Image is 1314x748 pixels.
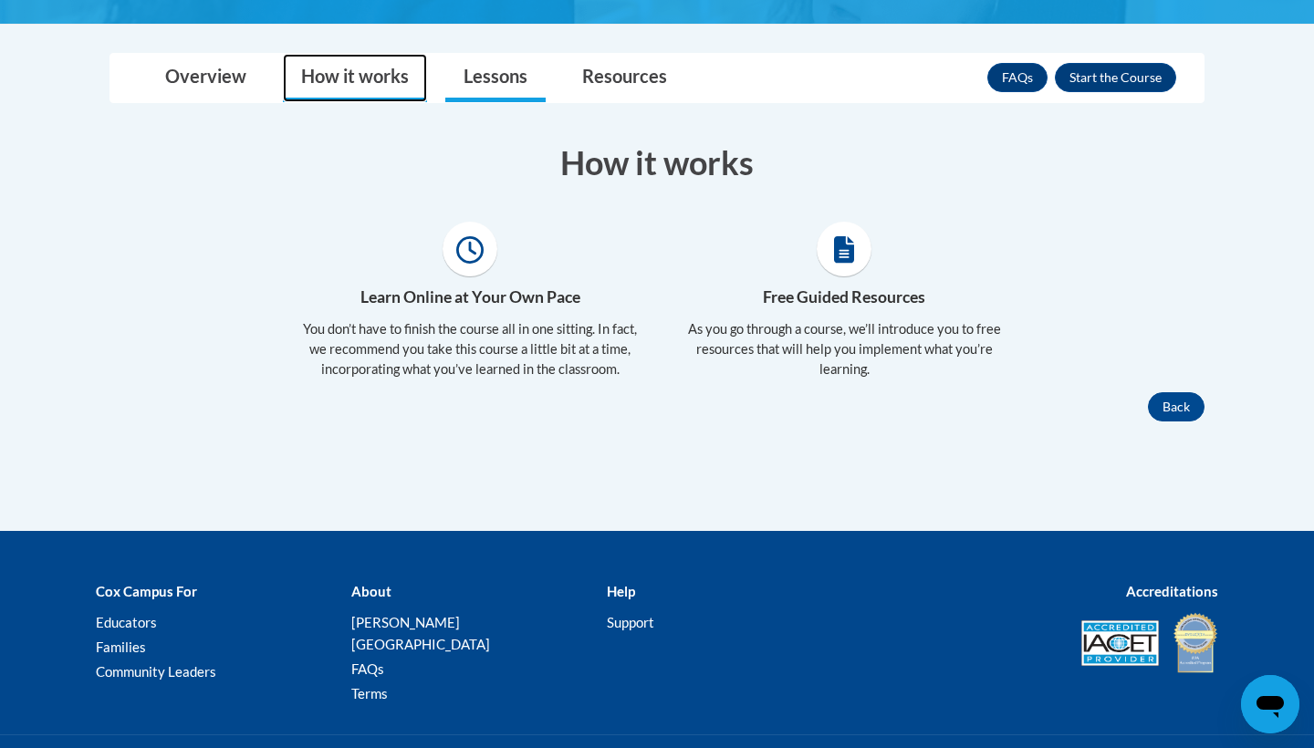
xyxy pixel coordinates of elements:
b: Help [607,583,635,599]
button: Back [1148,392,1204,421]
h3: How it works [109,140,1204,185]
p: You don’t have to finish the course all in one sitting. In fact, we recommend you take this cours... [297,319,643,379]
img: Accredited IACET® Provider [1081,620,1159,666]
a: FAQs [351,660,384,677]
b: About [351,583,391,599]
button: Enroll [1055,63,1176,92]
h4: Learn Online at Your Own Pace [297,286,643,309]
a: Lessons [445,54,546,102]
p: As you go through a course, we’ll introduce you to free resources that will help you implement wh... [671,319,1017,379]
a: Overview [147,54,265,102]
img: IDA® Accredited [1173,611,1218,675]
a: [PERSON_NAME][GEOGRAPHIC_DATA] [351,614,490,652]
a: Families [96,639,146,655]
b: Accreditations [1126,583,1218,599]
b: Cox Campus For [96,583,197,599]
a: Support [607,614,654,630]
a: Resources [564,54,685,102]
a: Educators [96,614,157,630]
a: FAQs [987,63,1048,92]
iframe: Button to launch messaging window [1241,675,1299,733]
h4: Free Guided Resources [671,286,1017,309]
a: Community Leaders [96,663,216,680]
a: Terms [351,685,388,701]
a: How it works [283,54,427,102]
